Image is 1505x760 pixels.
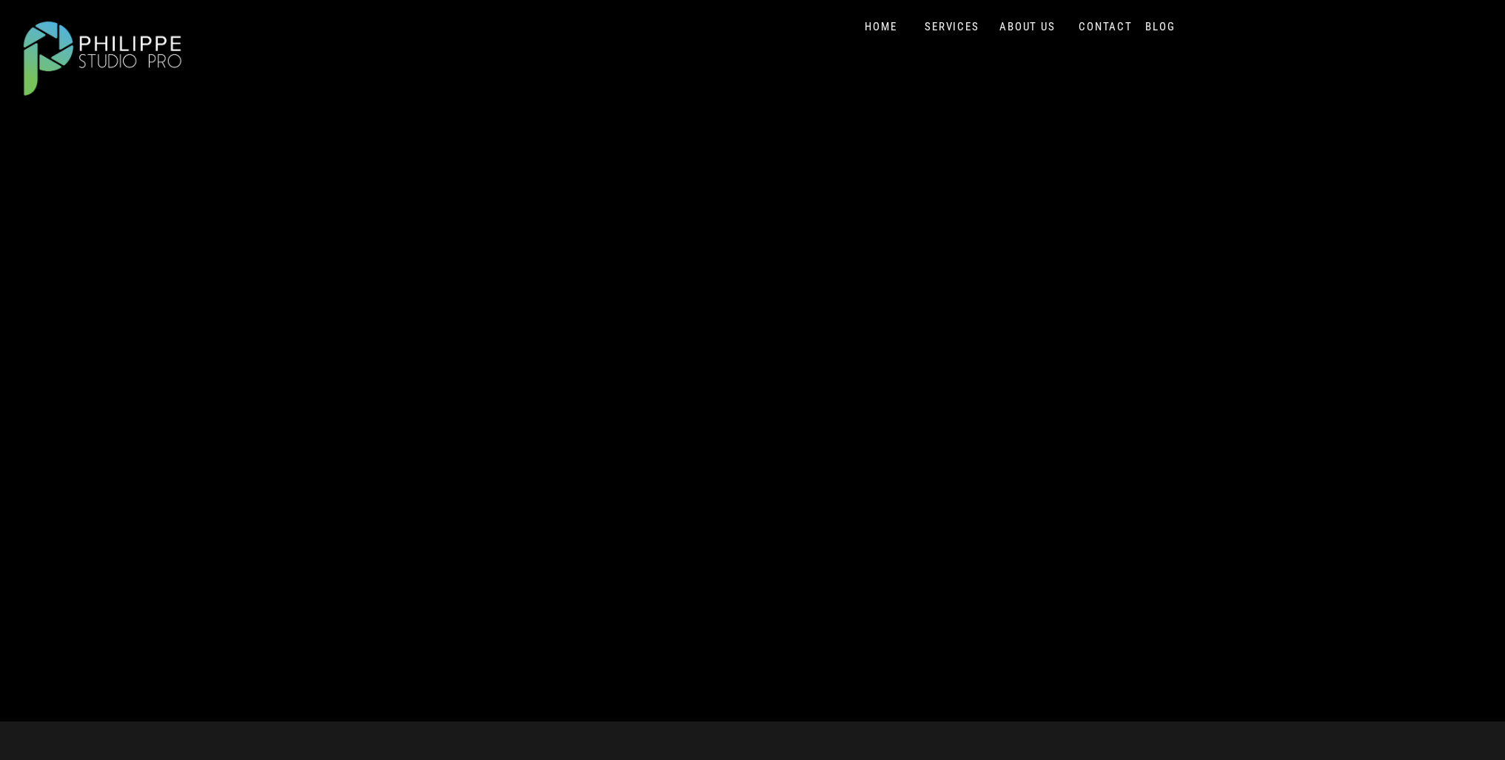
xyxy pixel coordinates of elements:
a: SERVICES [922,20,983,34]
a: BLOG [1142,20,1179,34]
a: CONTACT [1076,20,1136,34]
a: ABOUT US [996,20,1059,34]
a: HOME [850,20,913,34]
